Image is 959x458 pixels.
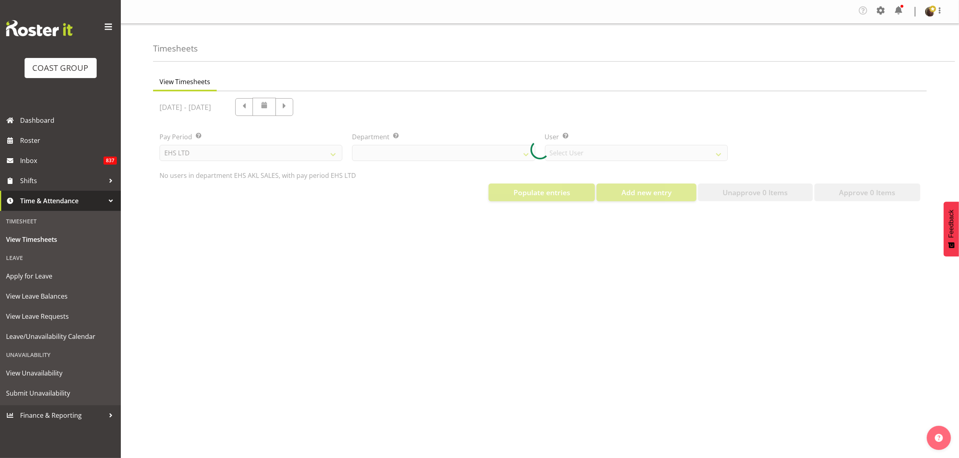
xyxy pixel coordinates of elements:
[2,250,119,266] div: Leave
[159,77,210,87] span: View Timesheets
[20,409,105,421] span: Finance & Reporting
[6,310,115,322] span: View Leave Requests
[6,367,115,379] span: View Unavailability
[935,434,943,442] img: help-xxl-2.png
[2,266,119,286] a: Apply for Leave
[2,286,119,306] a: View Leave Balances
[2,363,119,383] a: View Unavailability
[2,229,119,250] a: View Timesheets
[6,387,115,399] span: Submit Unavailability
[2,326,119,347] a: Leave/Unavailability Calendar
[104,157,117,165] span: 837
[6,270,115,282] span: Apply for Leave
[20,175,105,187] span: Shifts
[20,114,117,126] span: Dashboard
[2,306,119,326] a: View Leave Requests
[2,213,119,229] div: Timesheet
[6,330,115,342] span: Leave/Unavailability Calendar
[20,134,117,146] span: Roster
[2,347,119,363] div: Unavailability
[153,44,198,53] h4: Timesheets
[2,383,119,403] a: Submit Unavailability
[20,155,104,167] span: Inbox
[948,210,955,238] span: Feedback
[944,202,959,256] button: Feedback - Show survey
[33,62,89,74] div: COAST GROUP
[20,195,105,207] span: Time & Attendance
[6,290,115,302] span: View Leave Balances
[6,20,72,36] img: Rosterit website logo
[925,7,935,17] img: dane-botherwayfe4591eb3472f9d4098efc7e1451176c.png
[6,233,115,246] span: View Timesheets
